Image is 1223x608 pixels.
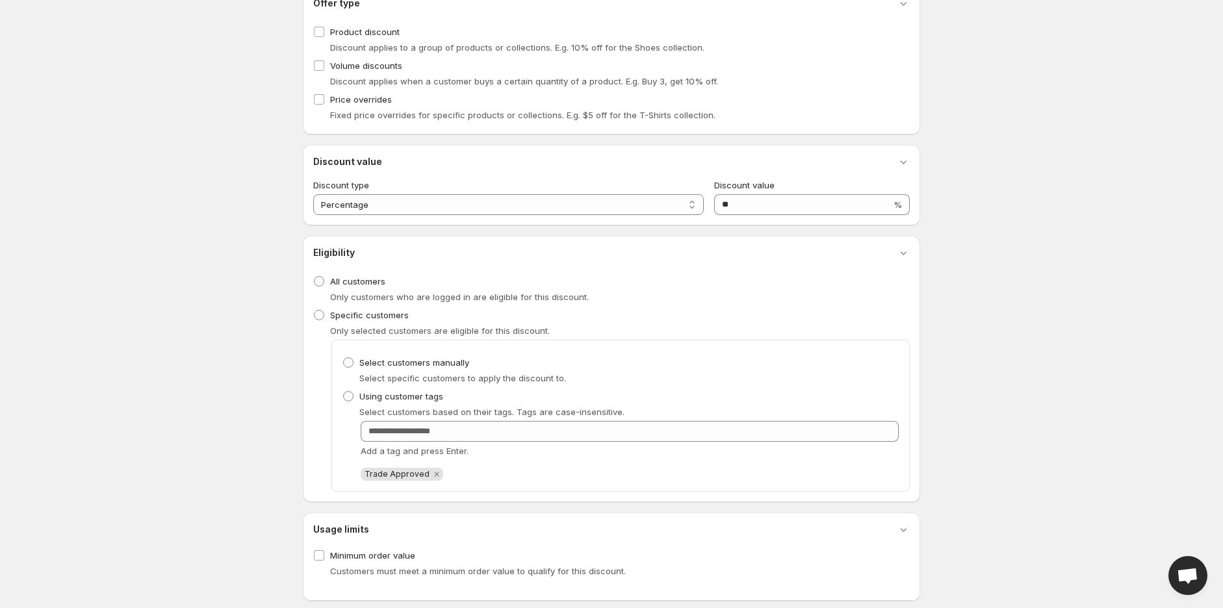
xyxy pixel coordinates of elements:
span: Select customers manually [359,357,469,368]
span: Volume discounts [330,60,402,71]
span: Fixed price overrides for specific products or collections. E.g. $5 off for the T-Shirts collection. [330,110,715,120]
span: Minimum order value [330,550,415,561]
div: Open chat [1168,556,1207,595]
span: Price overrides [330,94,392,105]
span: Trade Approved [365,469,430,479]
button: Remove Trade Approved [431,468,443,480]
span: Using customer tags [359,391,443,401]
span: Select specific customers to apply the discount to. [359,373,566,383]
h3: Eligibility [313,246,355,259]
span: Customers must meet a minimum order value to qualify for this discount. [330,566,626,576]
h3: Discount value [313,155,382,168]
span: Select customers based on their tags. Tags are case-insensitive. [359,407,624,417]
span: Discount applies when a customer buys a certain quantity of a product. E.g. Buy 3, get 10% off. [330,76,718,86]
span: Discount applies to a group of products or collections. E.g. 10% off for the Shoes collection. [330,42,704,53]
span: Discount type [313,180,369,190]
span: Only selected customers are eligible for this discount. [330,325,550,336]
span: Discount value [714,180,775,190]
span: All customers [330,276,385,286]
h3: Usage limits [313,523,369,536]
span: Add a tag and press Enter. [361,446,469,456]
span: Product discount [330,27,400,37]
span: Only customers who are logged in are eligible for this discount. [330,292,589,302]
span: % [894,199,902,210]
span: Specific customers [330,310,409,320]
